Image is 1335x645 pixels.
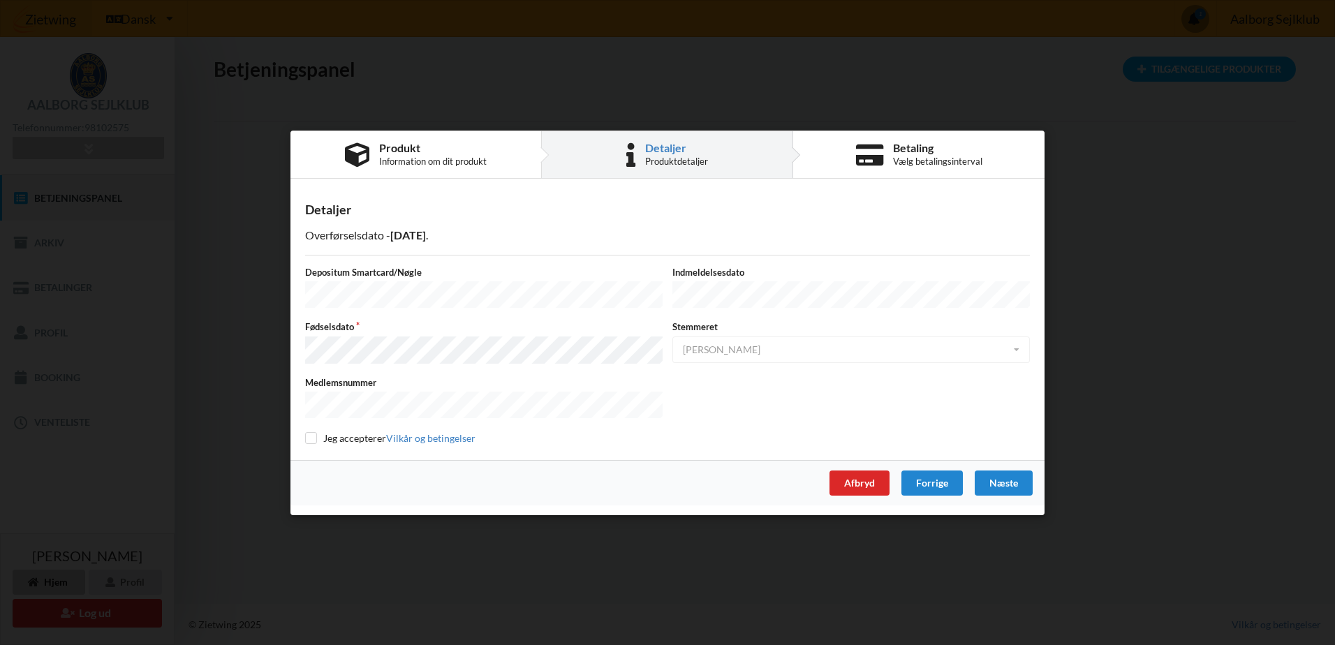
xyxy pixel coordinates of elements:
[893,142,982,154] div: Betaling
[305,201,1030,217] div: Detaljer
[305,228,1030,244] p: Overførselsdato - .
[893,156,982,167] div: Vælg betalingsinterval
[901,470,963,495] div: Forrige
[975,470,1033,495] div: Næste
[379,142,487,154] div: Produkt
[672,320,1030,333] label: Stemmeret
[390,228,426,242] b: [DATE]
[386,432,475,444] a: Vilkår og betingelser
[379,156,487,167] div: Information om dit produkt
[305,376,663,389] label: Medlemsnummer
[305,265,663,278] label: Depositum Smartcard/Nøgle
[645,156,708,167] div: Produktdetaljer
[829,470,890,495] div: Afbryd
[305,320,663,333] label: Fødselsdato
[672,265,1030,278] label: Indmeldelsesdato
[645,142,708,154] div: Detaljer
[305,432,475,444] label: Jeg accepterer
